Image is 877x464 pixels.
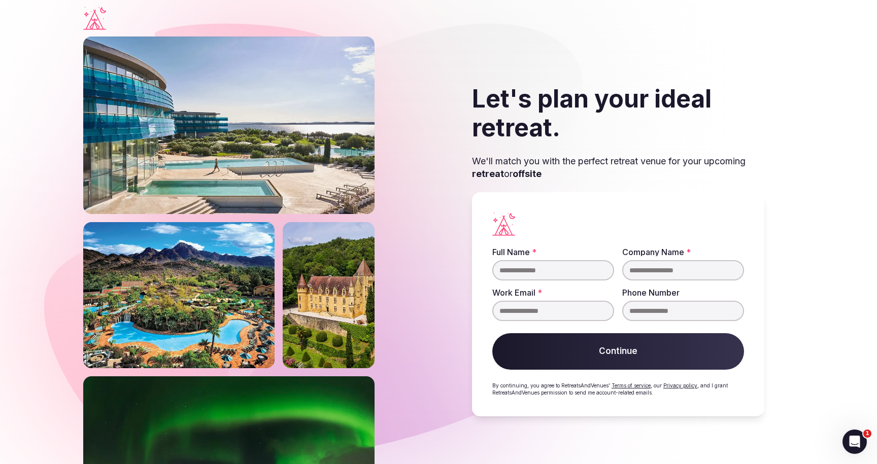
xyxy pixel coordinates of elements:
[863,430,871,438] span: 1
[513,168,542,179] strong: offsite
[622,289,744,297] label: Phone Number
[612,382,651,388] a: Terms of service
[83,222,275,368] img: Phoenix river ranch resort
[622,248,744,256] label: Company Name
[492,382,744,396] p: By continuing, you agree to RetreatsAndVenues' , our , and I grant RetreatsAndVenues permission t...
[492,248,614,256] label: Full Name
[472,168,504,179] strong: retreat
[83,7,106,30] a: Visit the homepage
[492,333,744,370] button: Continue
[83,37,375,214] img: Falkensteiner outdoor resort with pools
[283,222,375,368] img: Castle on a slope
[472,155,764,180] p: We'll match you with the perfect retreat venue for your upcoming or
[663,382,697,388] a: Privacy policy
[472,84,764,142] h2: Let's plan your ideal retreat.
[842,430,867,454] iframe: Intercom live chat
[492,289,614,297] label: Work Email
